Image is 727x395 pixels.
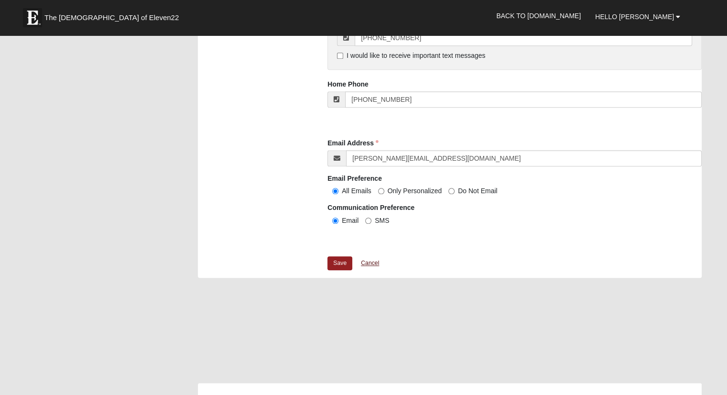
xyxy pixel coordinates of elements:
[327,256,352,270] a: Save
[327,203,414,212] label: Communication Preference
[378,188,384,194] input: Only Personalized
[347,52,485,59] span: I would like to receive important text messages
[332,188,338,194] input: All Emails
[23,8,42,27] img: Eleven22 logo
[44,13,179,22] span: The [DEMOGRAPHIC_DATA] of Eleven22
[342,217,358,224] span: Email
[365,218,371,224] input: SMS
[388,187,442,195] span: Only Personalized
[342,187,371,195] span: All Emails
[327,138,379,148] label: Email Address
[18,3,209,27] a: The [DEMOGRAPHIC_DATA] of Eleven22
[489,4,588,28] a: Back to [DOMAIN_NAME]
[448,188,455,194] input: Do Not Email
[588,5,687,29] a: Hello [PERSON_NAME]
[327,174,382,183] label: Email Preference
[595,13,674,21] span: Hello [PERSON_NAME]
[332,218,338,224] input: Email
[327,79,369,89] label: Home Phone
[375,217,389,224] span: SMS
[337,53,343,59] input: I would like to receive important text messages
[458,187,497,195] span: Do Not Email
[355,256,385,271] a: Cancel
